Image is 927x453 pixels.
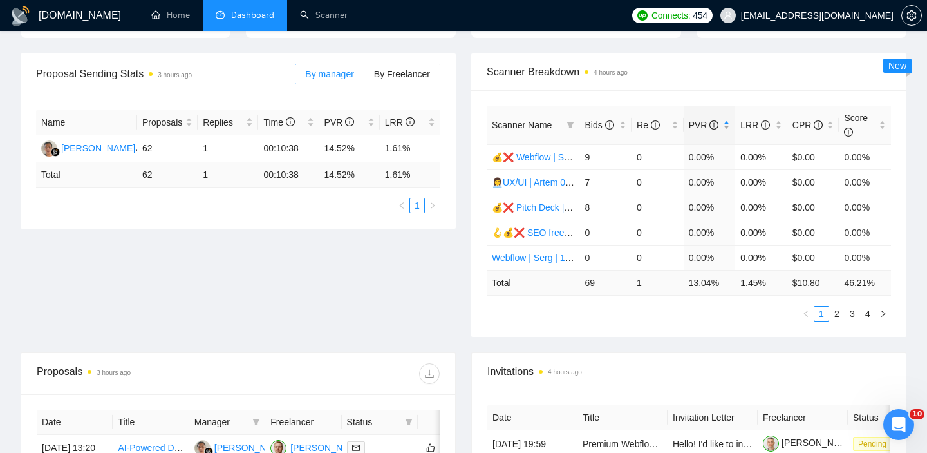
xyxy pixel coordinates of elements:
a: Premium Webflow Landing Page Design for Deal Soldier [583,439,809,449]
a: Pending [853,438,897,448]
th: Invitation Letter [668,405,758,430]
td: 14.52 % [319,162,380,188]
a: 1 [410,198,424,213]
td: 0 [632,245,684,270]
span: filter [252,418,260,426]
th: Freelancer [265,410,341,435]
td: 0 [579,220,632,245]
td: $0.00 [787,169,839,195]
li: Previous Page [798,306,814,322]
span: Replies [203,115,243,130]
iframe: Intercom live chat [883,409,914,440]
span: right [879,310,887,318]
td: Total [36,162,137,188]
td: 1.45 % [735,270,787,295]
span: Proposals [142,115,183,130]
span: filter [402,412,415,432]
div: Proposals [37,363,238,384]
td: 1 [632,270,684,295]
td: 0.00% [735,144,787,169]
span: Scanner Name [492,120,552,130]
span: info-circle [651,120,660,130]
span: Manager [194,415,247,429]
a: AI-Powered Digital Health Ecosystem Development [118,443,323,453]
li: Next Page [876,306,891,322]
div: [PERSON_NAME] [61,141,135,155]
li: 2 [829,306,845,322]
td: 0 [632,144,684,169]
span: filter [250,412,263,432]
a: Webflow | Serg | 19.11 [492,253,583,263]
td: 1 [198,135,258,162]
span: info-circle [709,120,718,130]
a: 🪝💰❌ SEO free Audit | [PERSON_NAME] | 20.11 | "free audit" [492,227,749,238]
span: right [429,202,436,209]
span: Proposal Sending Stats [36,66,295,82]
li: Next Page [425,198,440,213]
img: gigradar-bm.png [51,148,60,157]
td: 13.04 % [684,270,736,295]
span: user [724,11,733,20]
td: Total [487,270,579,295]
span: Invitations [487,363,890,380]
td: 0.00% [839,245,891,270]
td: 0.00% [684,220,736,245]
th: Name [36,110,137,135]
a: 1 [814,307,829,321]
button: setting [901,5,922,26]
span: info-circle [345,117,354,126]
td: 0 [579,245,632,270]
span: dashboard [216,10,225,19]
th: Title [113,410,189,435]
span: Status [347,415,400,429]
th: Date [487,405,577,430]
td: 0.00% [684,245,736,270]
td: 0.00% [839,220,891,245]
td: $0.00 [787,245,839,270]
td: 0.00% [735,245,787,270]
td: 1 [198,162,258,188]
td: $0.00 [787,195,839,220]
span: Dashboard [231,10,274,21]
li: 1 [409,198,425,213]
a: homeHome [151,10,190,21]
span: LRR [740,120,770,130]
a: 👩‍💼UX/UI | Artem 06/05 changed start [492,177,640,188]
span: By Freelancer [374,69,430,79]
time: 3 hours ago [158,72,192,79]
img: logo [10,6,31,26]
td: 0 [632,169,684,195]
span: LRR [385,117,415,128]
td: 46.21 % [839,270,891,295]
span: CPR [792,120,823,130]
span: Time [263,117,294,128]
a: 4 [861,307,875,321]
span: setting [902,10,921,21]
time: 3 hours ago [97,369,131,376]
td: 0.00% [839,169,891,195]
img: JS [41,140,57,157]
td: 0.00% [684,144,736,169]
th: Title [577,405,668,430]
span: left [802,310,810,318]
span: New [888,61,906,71]
button: left [798,306,814,322]
span: left [398,202,406,209]
li: 4 [860,306,876,322]
a: SD[PERSON_NAME] [270,442,364,452]
time: 4 hours ago [594,69,628,76]
td: 62 [137,135,198,162]
time: 4 hours ago [548,369,582,376]
td: 7 [579,169,632,195]
span: filter [564,115,577,135]
td: 8 [579,195,632,220]
td: 0.00% [839,195,891,220]
button: right [425,198,440,213]
a: 3 [845,307,859,321]
span: 10 [910,409,924,419]
span: info-circle [844,128,853,137]
td: 0 [632,195,684,220]
img: upwork-logo.png [637,10,648,21]
th: Date [37,410,113,435]
a: 2 [830,307,844,321]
